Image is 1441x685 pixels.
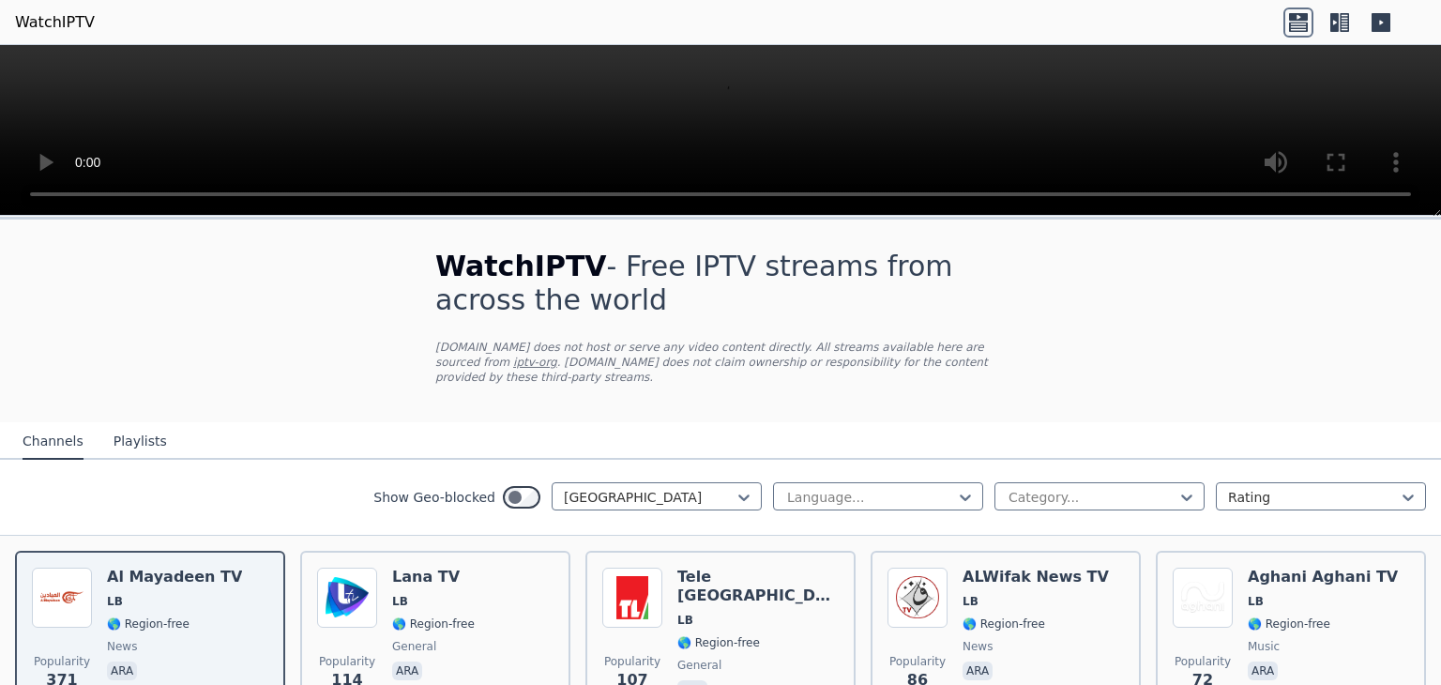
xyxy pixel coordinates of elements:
p: ara [1248,662,1278,680]
span: Popularity [1175,654,1231,669]
img: Lana TV [317,568,377,628]
span: 🌎 Region-free [1248,616,1330,632]
img: Al Mayadeen TV [32,568,92,628]
img: ALWifak News TV [887,568,948,628]
a: WatchIPTV [15,11,95,34]
p: [DOMAIN_NAME] does not host or serve any video content directly. All streams available here are s... [435,340,1006,385]
h1: - Free IPTV streams from across the world [435,250,1006,317]
button: Playlists [114,424,167,460]
p: ara [392,662,422,680]
img: Aghani Aghani TV [1173,568,1233,628]
span: 🌎 Region-free [677,635,760,650]
span: general [677,658,721,673]
span: music [1248,639,1280,654]
button: Channels [23,424,83,460]
span: LB [963,594,978,609]
span: 🌎 Region-free [107,616,190,632]
span: 🌎 Region-free [392,616,475,632]
span: LB [392,594,408,609]
p: ara [107,662,137,680]
span: Popularity [889,654,946,669]
h6: Lana TV [392,568,475,586]
span: LB [107,594,123,609]
p: ara [963,662,993,680]
span: 🌎 Region-free [963,616,1045,632]
h6: Aghani Aghani TV [1248,568,1398,586]
span: news [963,639,993,654]
img: Tele Liban [602,568,662,628]
span: Popularity [319,654,375,669]
h6: Al Mayadeen TV [107,568,242,586]
span: news [107,639,137,654]
span: general [392,639,436,654]
span: WatchIPTV [435,250,607,282]
a: iptv-org [513,356,557,369]
span: LB [1248,594,1264,609]
span: Popularity [604,654,660,669]
label: Show Geo-blocked [373,488,495,507]
h6: Tele [GEOGRAPHIC_DATA] [677,568,839,605]
h6: ALWifak News TV [963,568,1109,586]
span: LB [677,613,693,628]
span: Popularity [34,654,90,669]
